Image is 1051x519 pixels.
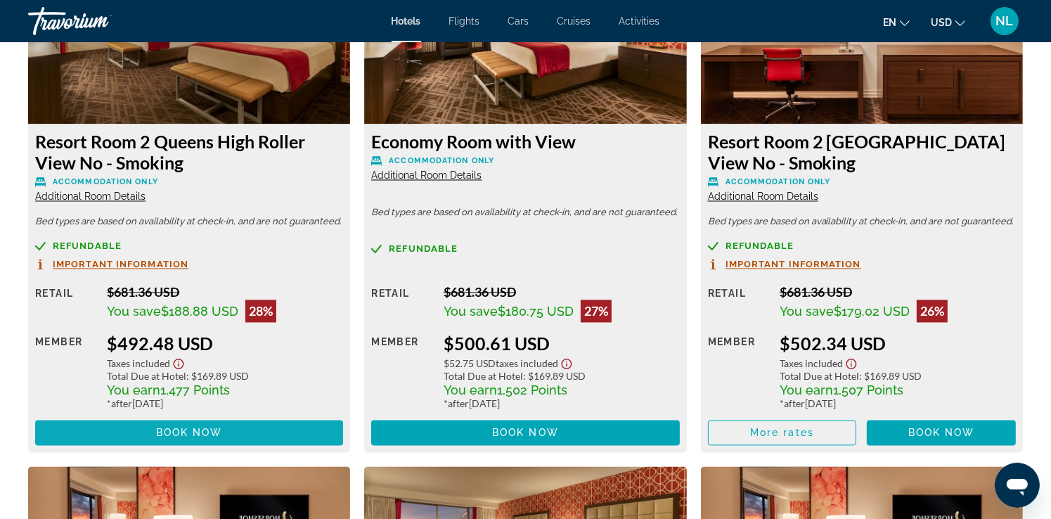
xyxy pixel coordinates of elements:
div: $681.36 USD [107,285,343,300]
button: Show Taxes and Fees disclaimer [843,354,860,371]
span: You save [444,305,498,319]
span: Accommodation Only [53,178,158,187]
span: after [784,398,805,410]
span: 1,477 Points [160,383,230,398]
span: Book now [908,428,975,439]
span: en [883,17,896,28]
button: Show Taxes and Fees disclaimer [170,354,187,371]
span: You earn [444,383,497,398]
a: Refundable [35,241,343,252]
span: after [448,398,469,410]
button: Change language [883,12,910,32]
div: $681.36 USD [444,285,680,300]
span: $52.75 USD [444,358,496,370]
div: Retail [708,285,769,323]
h3: Resort Room 2 Queens High Roller View No - Smoking [35,132,343,174]
a: Hotels [392,15,421,27]
div: $681.36 USD [780,285,1016,300]
div: $502.34 USD [780,333,1016,354]
span: You earn [780,383,833,398]
button: Book now [35,421,343,446]
span: after [111,398,132,410]
div: Member [371,333,432,410]
span: Additional Room Details [708,191,818,203]
button: Important Information [708,259,861,271]
button: More rates [708,421,857,446]
span: Important Information [53,260,188,269]
span: Total Due at Hotel [444,371,523,383]
a: Refundable [708,241,1016,252]
span: NL [996,14,1014,28]
span: Total Due at Hotel [780,371,859,383]
span: Additional Room Details [35,191,146,203]
span: Total Due at Hotel [107,371,186,383]
button: Show Taxes and Fees disclaimer [558,354,575,371]
span: 1,507 Points [833,383,903,398]
span: Taxes included [780,358,843,370]
div: $500.61 USD [444,333,680,354]
div: 28% [245,300,276,323]
div: 26% [917,300,948,323]
div: : $169.89 USD [444,371,680,383]
span: Refundable [726,242,794,251]
a: Travorium [28,3,169,39]
span: Taxes included [496,358,558,370]
span: You earn [107,383,160,398]
span: You save [107,305,161,319]
span: More rates [750,428,814,439]
span: Taxes included [107,358,170,370]
iframe: Button to launch messaging window [995,463,1040,508]
span: 1,502 Points [497,383,567,398]
span: Book now [492,428,559,439]
p: Bed types are based on availability at check-in, and are not guaranteed. [371,208,679,218]
span: $188.88 USD [161,305,238,319]
div: 27% [581,300,612,323]
button: User Menu [986,6,1023,36]
span: You save [780,305,834,319]
span: Accommodation Only [726,178,831,187]
div: $492.48 USD [107,333,343,354]
a: Cruises [557,15,591,27]
span: Book now [156,428,223,439]
h3: Economy Room with View [371,132,679,153]
span: Additional Room Details [371,170,482,181]
div: Member [708,333,769,410]
a: Cars [508,15,529,27]
button: Change currency [931,12,965,32]
span: Refundable [53,242,122,251]
div: * [DATE] [444,398,680,410]
div: : $169.89 USD [780,371,1016,383]
span: USD [931,17,952,28]
a: Flights [449,15,480,27]
span: $180.75 USD [498,305,574,319]
div: : $169.89 USD [107,371,343,383]
div: * [DATE] [107,398,343,410]
span: Accommodation Only [389,157,494,166]
button: Book now [371,421,679,446]
a: Refundable [371,244,679,255]
button: Book now [867,421,1016,446]
div: Retail [371,285,432,323]
span: Important Information [726,260,861,269]
p: Bed types are based on availability at check-in, and are not guaranteed. [708,217,1016,227]
div: * [DATE] [780,398,1016,410]
h3: Resort Room 2 [GEOGRAPHIC_DATA] View No - Smoking [708,132,1016,174]
a: Activities [619,15,660,27]
span: $179.02 USD [834,305,910,319]
p: Bed types are based on availability at check-in, and are not guaranteed. [35,217,343,227]
div: Retail [35,285,96,323]
div: Member [35,333,96,410]
button: Important Information [35,259,188,271]
span: Refundable [389,245,458,254]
